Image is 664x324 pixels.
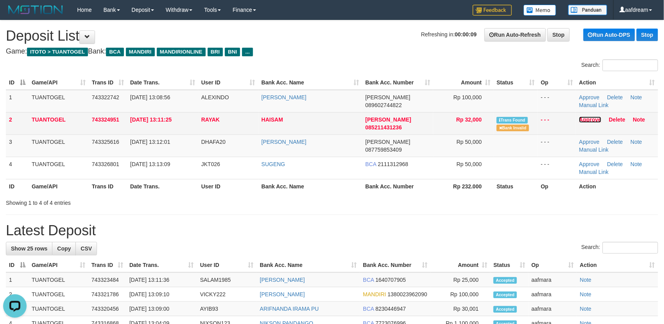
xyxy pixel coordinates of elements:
th: Bank Acc. Name: activate to sort column ascending [258,75,363,90]
th: Bank Acc. Name: activate to sort column ascending [257,258,360,272]
td: - - - [538,112,576,134]
a: Manual Link [579,169,609,175]
td: 4 [6,157,29,179]
span: Copy 089602744822 to clipboard [365,102,402,108]
th: Status [494,179,538,193]
img: MOTION_logo.png [6,4,65,16]
a: Run Auto-Refresh [485,28,546,41]
a: Copy [52,242,76,255]
span: [DATE] 13:12:01 [130,139,170,145]
span: Copy 1380023962090 to clipboard [388,291,427,297]
th: Trans ID [89,179,127,193]
span: Copy 087759853409 to clipboard [365,147,402,153]
a: Delete [609,116,625,123]
span: Refreshing in: [421,31,477,38]
td: TUANTOGEL [29,287,88,302]
th: Game/API: activate to sort column ascending [29,258,88,272]
th: Bank Acc. Number: activate to sort column ascending [362,75,433,90]
th: Date Trans.: activate to sort column ascending [127,75,198,90]
td: TUANTOGEL [29,272,88,287]
th: Trans ID: activate to sort column ascending [89,75,127,90]
a: [PERSON_NAME] [262,94,307,100]
span: BCA [365,161,376,167]
span: Copy 8230446947 to clipboard [375,306,406,312]
td: AYIB93 [197,302,257,316]
th: Rp 232.000 [433,179,494,193]
td: aafmara [528,272,577,287]
td: TUANTOGEL [29,112,89,134]
span: Similar transaction found [497,117,528,124]
th: ID [6,179,29,193]
a: Manual Link [579,102,609,108]
th: Game/API: activate to sort column ascending [29,75,89,90]
span: Copy 2111312968 to clipboard [378,161,408,167]
th: Amount: activate to sort column ascending [433,75,494,90]
a: ARIFNANDA IRAMA PU [260,306,319,312]
span: MANDIRI [126,48,155,56]
td: [DATE] 13:11:36 [126,272,197,287]
a: Approve [579,161,599,167]
span: CSV [81,245,92,252]
strong: 00:00:09 [455,31,477,38]
a: Delete [607,161,623,167]
div: Showing 1 to 4 of 4 entries [6,196,271,207]
th: Trans ID: activate to sort column ascending [88,258,126,272]
img: panduan.png [568,5,607,15]
a: Manual Link [579,147,609,153]
span: 743322742 [92,94,119,100]
th: ID: activate to sort column descending [6,258,29,272]
a: Run Auto-DPS [583,29,635,41]
span: [DATE] 13:08:56 [130,94,170,100]
img: Button%20Memo.svg [524,5,556,16]
td: aafmara [528,302,577,316]
img: Feedback.jpg [473,5,512,16]
span: ... [242,48,253,56]
a: Note [631,94,642,100]
a: CSV [75,242,97,255]
td: SALAM1985 [197,272,257,287]
th: Action: activate to sort column ascending [576,75,658,90]
td: - - - [538,134,576,157]
th: Amount: activate to sort column ascending [431,258,490,272]
span: [DATE] 13:13:09 [130,161,170,167]
span: 743326801 [92,161,119,167]
th: Op [538,179,576,193]
th: Date Trans. [127,179,198,193]
td: Rp 30,001 [431,302,490,316]
td: 3 [6,134,29,157]
span: JKT026 [201,161,220,167]
td: TUANTOGEL [29,90,89,113]
h1: Deposit List [6,28,658,44]
td: Rp 25,000 [431,272,490,287]
span: Copy [57,245,71,252]
th: Action [576,179,658,193]
a: Delete [607,94,623,100]
a: [PERSON_NAME] [260,291,305,297]
td: aafmara [528,287,577,302]
td: [DATE] 13:09:10 [126,287,197,302]
span: Bank is not match [497,125,529,131]
a: Note [631,139,642,145]
span: [PERSON_NAME] [365,94,410,100]
span: RAYAK [201,116,220,123]
span: Copy 085211431236 to clipboard [365,124,402,131]
span: BRI [208,48,223,56]
a: SUGENG [262,161,285,167]
td: 743321786 [88,287,126,302]
th: User ID: activate to sort column ascending [197,258,257,272]
td: - - - [538,157,576,179]
a: HAISAM [262,116,283,123]
th: Game/API [29,179,89,193]
th: Bank Acc. Number: activate to sort column ascending [360,258,431,272]
span: BCA [363,277,374,283]
span: ITOTO > TUANTOGEL [27,48,88,56]
td: 1 [6,90,29,113]
th: Date Trans.: activate to sort column ascending [126,258,197,272]
label: Search: [581,242,658,254]
a: Note [580,291,592,297]
span: Rp 32,000 [456,116,482,123]
span: 743325616 [92,139,119,145]
span: [PERSON_NAME] [365,116,411,123]
a: Stop [547,28,570,41]
a: Note [580,306,592,312]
